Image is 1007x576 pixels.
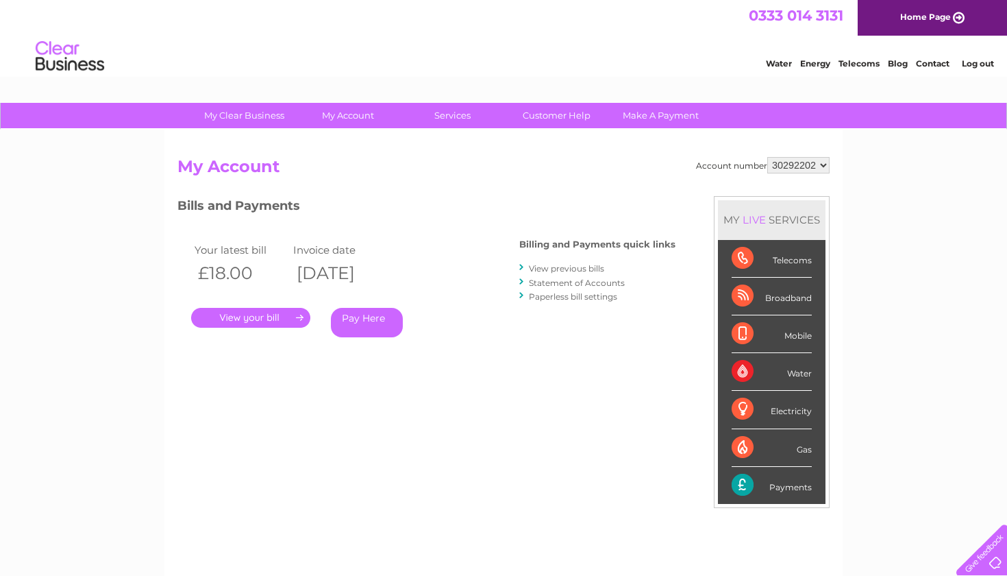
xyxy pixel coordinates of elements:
div: MY SERVICES [718,200,825,239]
th: [DATE] [290,259,388,287]
a: Energy [800,58,830,69]
div: Broadband [732,278,812,315]
a: Water [766,58,792,69]
a: Services [396,103,509,128]
a: My Account [292,103,405,128]
div: LIVE [740,213,769,226]
img: logo.png [35,36,105,77]
div: Electricity [732,391,812,429]
a: Make A Payment [604,103,717,128]
a: Log out [962,58,994,69]
th: £18.00 [191,259,290,287]
a: My Clear Business [188,103,301,128]
div: Mobile [732,315,812,353]
div: Payments [732,467,812,504]
a: 0333 014 3131 [749,7,843,24]
a: Telecoms [838,58,880,69]
a: Customer Help [500,103,613,128]
div: Clear Business is a trading name of Verastar Limited (registered in [GEOGRAPHIC_DATA] No. 3667643... [181,8,828,67]
h3: Bills and Payments [177,196,675,220]
a: Pay Here [331,308,403,337]
a: View previous bills [529,263,604,274]
div: Account number [696,157,830,173]
td: Your latest bill [191,241,290,259]
div: Telecoms [732,240,812,278]
div: Gas [732,429,812,467]
h4: Billing and Payments quick links [519,239,675,250]
a: . [191,308,310,328]
div: Water [732,353,812,391]
a: Blog [888,58,908,69]
h2: My Account [177,157,830,183]
td: Invoice date [290,241,388,259]
a: Paperless bill settings [529,291,617,302]
a: Contact [916,58,949,69]
a: Statement of Accounts [529,278,625,288]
